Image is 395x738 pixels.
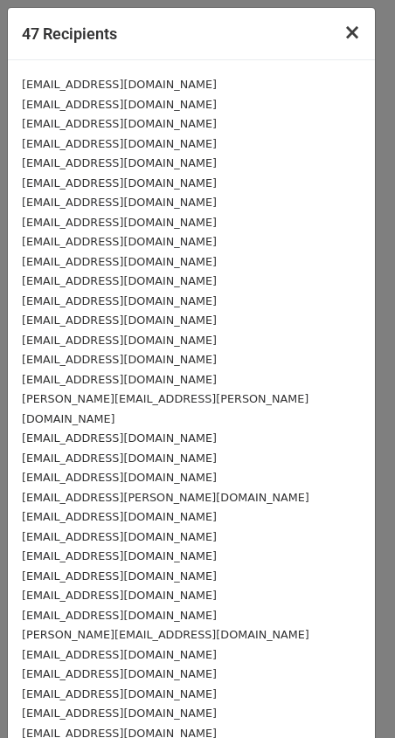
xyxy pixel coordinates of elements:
[22,314,217,327] small: [EMAIL_ADDRESS][DOMAIN_NAME]
[22,667,217,680] small: [EMAIL_ADDRESS][DOMAIN_NAME]
[308,654,395,738] iframe: Chat Widget
[22,549,217,562] small: [EMAIL_ADDRESS][DOMAIN_NAME]
[22,687,217,700] small: [EMAIL_ADDRESS][DOMAIN_NAME]
[329,8,375,57] button: Close
[22,176,217,190] small: [EMAIL_ADDRESS][DOMAIN_NAME]
[22,274,217,287] small: [EMAIL_ADDRESS][DOMAIN_NAME]
[22,334,217,347] small: [EMAIL_ADDRESS][DOMAIN_NAME]
[22,117,217,130] small: [EMAIL_ADDRESS][DOMAIN_NAME]
[22,452,217,465] small: [EMAIL_ADDRESS][DOMAIN_NAME]
[22,98,217,111] small: [EMAIL_ADDRESS][DOMAIN_NAME]
[22,431,217,445] small: [EMAIL_ADDRESS][DOMAIN_NAME]
[22,569,217,583] small: [EMAIL_ADDRESS][DOMAIN_NAME]
[22,216,217,229] small: [EMAIL_ADDRESS][DOMAIN_NAME]
[22,491,309,504] small: [EMAIL_ADDRESS][PERSON_NAME][DOMAIN_NAME]
[22,373,217,386] small: [EMAIL_ADDRESS][DOMAIN_NAME]
[22,255,217,268] small: [EMAIL_ADDRESS][DOMAIN_NAME]
[22,235,217,248] small: [EMAIL_ADDRESS][DOMAIN_NAME]
[22,78,217,91] small: [EMAIL_ADDRESS][DOMAIN_NAME]
[22,294,217,307] small: [EMAIL_ADDRESS][DOMAIN_NAME]
[22,353,217,366] small: [EMAIL_ADDRESS][DOMAIN_NAME]
[22,510,217,523] small: [EMAIL_ADDRESS][DOMAIN_NAME]
[22,471,217,484] small: [EMAIL_ADDRESS][DOMAIN_NAME]
[22,707,217,720] small: [EMAIL_ADDRESS][DOMAIN_NAME]
[22,589,217,602] small: [EMAIL_ADDRESS][DOMAIN_NAME]
[22,156,217,169] small: [EMAIL_ADDRESS][DOMAIN_NAME]
[22,137,217,150] small: [EMAIL_ADDRESS][DOMAIN_NAME]
[22,609,217,622] small: [EMAIL_ADDRESS][DOMAIN_NAME]
[22,628,309,641] small: [PERSON_NAME][EMAIL_ADDRESS][DOMAIN_NAME]
[22,530,217,543] small: [EMAIL_ADDRESS][DOMAIN_NAME]
[22,392,308,425] small: [PERSON_NAME][EMAIL_ADDRESS][PERSON_NAME][DOMAIN_NAME]
[22,196,217,209] small: [EMAIL_ADDRESS][DOMAIN_NAME]
[343,20,361,45] span: ×
[22,22,117,45] h5: 47 Recipients
[22,648,217,661] small: [EMAIL_ADDRESS][DOMAIN_NAME]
